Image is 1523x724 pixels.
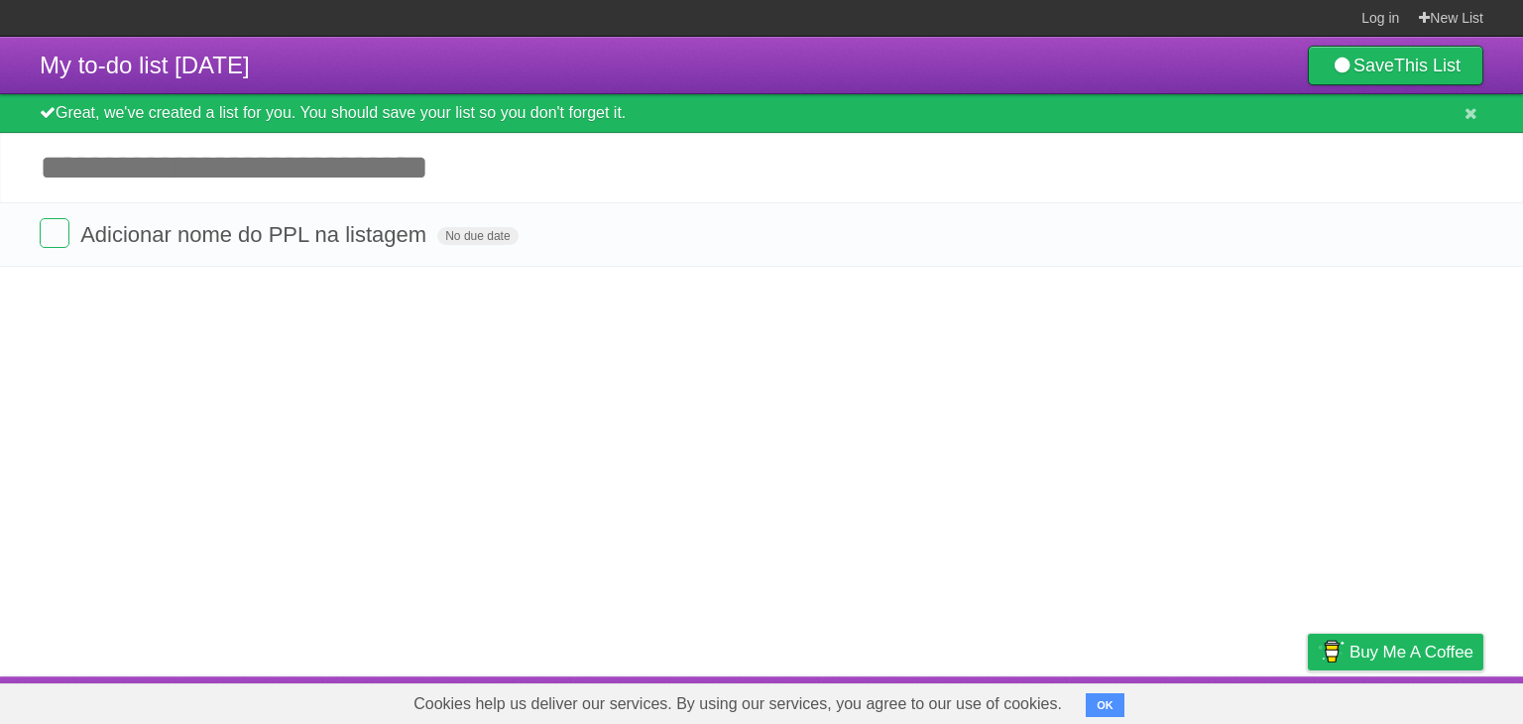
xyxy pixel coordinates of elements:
span: My to-do list [DATE] [40,52,250,78]
span: Cookies help us deliver our services. By using our services, you agree to our use of cookies. [394,684,1082,724]
button: OK [1086,693,1124,717]
a: Buy me a coffee [1308,634,1483,670]
a: About [1044,681,1086,719]
label: Done [40,218,69,248]
a: Developers [1110,681,1190,719]
a: SaveThis List [1308,46,1483,85]
b: This List [1394,56,1461,75]
img: Buy me a coffee [1318,635,1345,668]
a: Suggest a feature [1358,681,1483,719]
span: Buy me a coffee [1349,635,1473,669]
a: Terms [1215,681,1258,719]
span: No due date [437,227,518,245]
span: Adicionar nome do PPL na listagem [80,222,431,247]
a: Privacy [1282,681,1334,719]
